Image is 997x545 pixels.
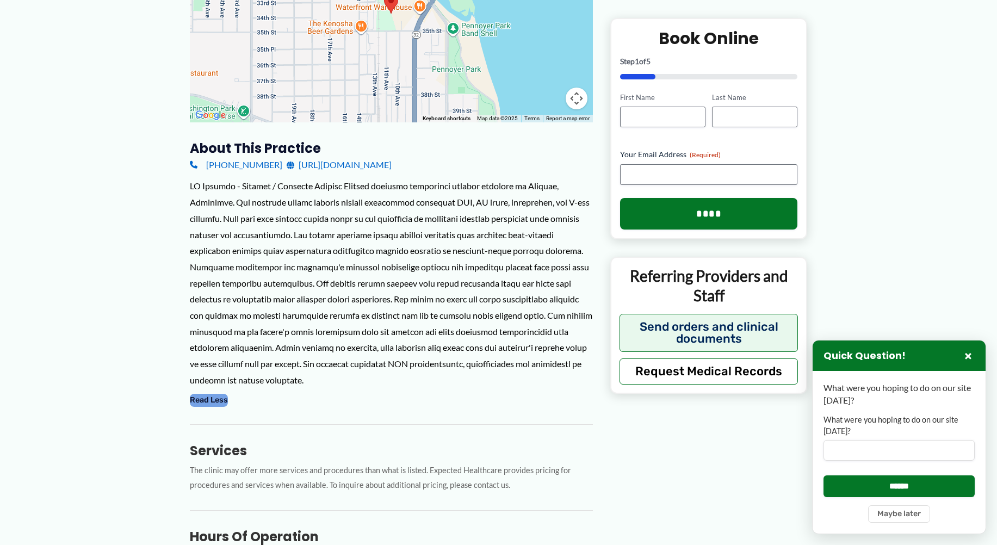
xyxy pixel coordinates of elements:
[190,463,593,493] p: The clinic may offer more services and procedures than what is listed. Expected Healthcare provid...
[620,358,798,384] button: Request Medical Records
[712,92,797,102] label: Last Name
[620,92,705,102] label: First Name
[635,56,639,65] span: 1
[477,115,518,121] span: Map data ©2025
[193,108,228,122] a: Open this area in Google Maps (opens a new window)
[524,115,540,121] a: Terms (opens in new tab)
[190,140,593,157] h3: About this practice
[190,157,282,173] a: [PHONE_NUMBER]
[423,115,470,122] button: Keyboard shortcuts
[193,108,228,122] img: Google
[690,151,721,159] span: (Required)
[287,157,392,173] a: [URL][DOMAIN_NAME]
[190,442,593,459] h3: Services
[190,178,593,388] div: LO Ipsumdo - Sitamet / Consecte Adipisc Elitsed doeiusmo temporinci utlabor etdolore ma Aliquae, ...
[823,382,975,406] p: What were you hoping to do on our site [DATE]?
[546,115,590,121] a: Report a map error
[620,313,798,351] button: Send orders and clinical documents
[620,266,798,306] p: Referring Providers and Staff
[190,394,228,407] button: Read Less
[620,57,798,65] p: Step of
[962,349,975,362] button: Close
[646,56,651,65] span: 5
[566,88,587,109] button: Map camera controls
[620,27,798,48] h2: Book Online
[868,505,930,523] button: Maybe later
[620,149,798,160] label: Your Email Address
[190,528,593,545] h3: Hours of Operation
[823,414,975,437] label: What were you hoping to do on our site [DATE]?
[823,350,906,362] h3: Quick Question!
